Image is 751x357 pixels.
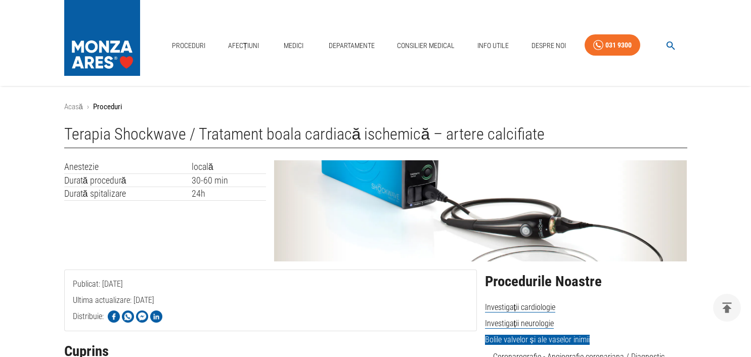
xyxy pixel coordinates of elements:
[393,35,459,56] a: Consilier Medical
[64,187,192,201] td: Durată spitalizare
[274,160,687,261] img: Terapia Shockwave | MONZA ARES
[122,310,134,323] img: Share on WhatsApp
[585,34,640,56] a: 031 9300
[485,335,590,345] span: Bolile valvelor și ale vaselor inimii
[224,35,263,56] a: Afecțiuni
[73,279,123,329] span: Publicat: [DATE]
[485,319,554,329] span: Investigații neurologie
[108,310,120,323] img: Share on Facebook
[168,35,209,56] a: Proceduri
[73,310,104,323] p: Distribuie:
[64,160,192,173] td: Anestezie
[325,35,379,56] a: Departamente
[192,187,267,201] td: 24h
[64,125,687,148] h1: Terapia Shockwave / Tratament boala cardiacă ischemică – artere calcifiate
[192,160,267,173] td: locală
[192,173,267,187] td: 30-60 min
[485,302,555,313] span: Investigații cardiologie
[64,173,192,187] td: Durată procedură
[605,39,632,52] div: 031 9300
[278,35,310,56] a: Medici
[64,102,83,111] a: Acasă
[73,295,154,345] span: Ultima actualizare: [DATE]
[136,310,148,323] img: Share on Facebook Messenger
[87,101,89,113] li: ›
[64,101,687,113] nav: breadcrumb
[473,35,513,56] a: Info Utile
[713,294,741,322] button: delete
[93,101,122,113] p: Proceduri
[485,274,687,290] h2: Procedurile Noastre
[150,310,162,323] img: Share on LinkedIn
[527,35,570,56] a: Despre Noi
